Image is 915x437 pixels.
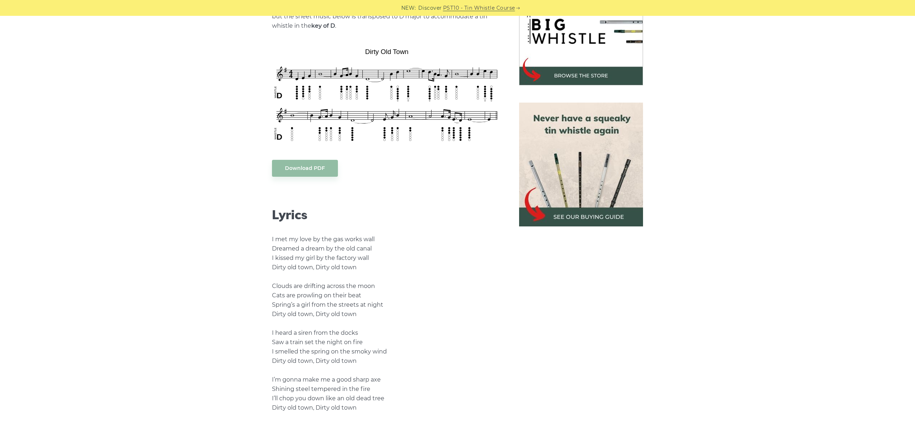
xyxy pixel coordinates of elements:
[401,4,416,12] span: NEW:
[272,235,502,413] p: I met my love by the gas works wall Dreamed a dream by the old canal I kissed my girl by the fact...
[272,4,499,29] span: In the original recording, the main solo is played on a tin whistle in the key of C, but the shee...
[311,22,335,29] strong: key of D
[443,4,515,12] a: PST10 - Tin Whistle Course
[519,103,643,226] img: tin whistle buying guide
[418,4,442,12] span: Discover
[272,208,502,222] h2: Lyrics
[272,45,502,145] img: Dirty Old Town Tin Whistle Tab & Sheet Music
[272,160,338,177] a: Download PDF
